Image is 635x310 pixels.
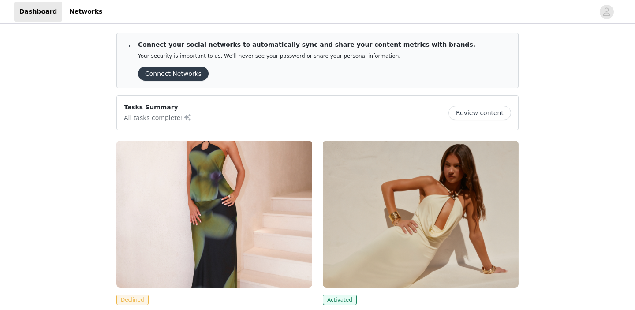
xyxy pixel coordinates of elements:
[116,295,149,305] span: Declined
[124,112,192,123] p: All tasks complete!
[138,53,475,60] p: Your security is important to us. We’ll never see your password or share your personal information.
[138,40,475,49] p: Connect your social networks to automatically sync and share your content metrics with brands.
[138,67,209,81] button: Connect Networks
[602,5,611,19] div: avatar
[116,141,312,288] img: Peppermayo AUS
[323,141,519,288] img: Peppermayo AUS
[323,295,357,305] span: Activated
[14,2,62,22] a: Dashboard
[448,106,511,120] button: Review content
[64,2,108,22] a: Networks
[124,103,192,112] p: Tasks Summary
